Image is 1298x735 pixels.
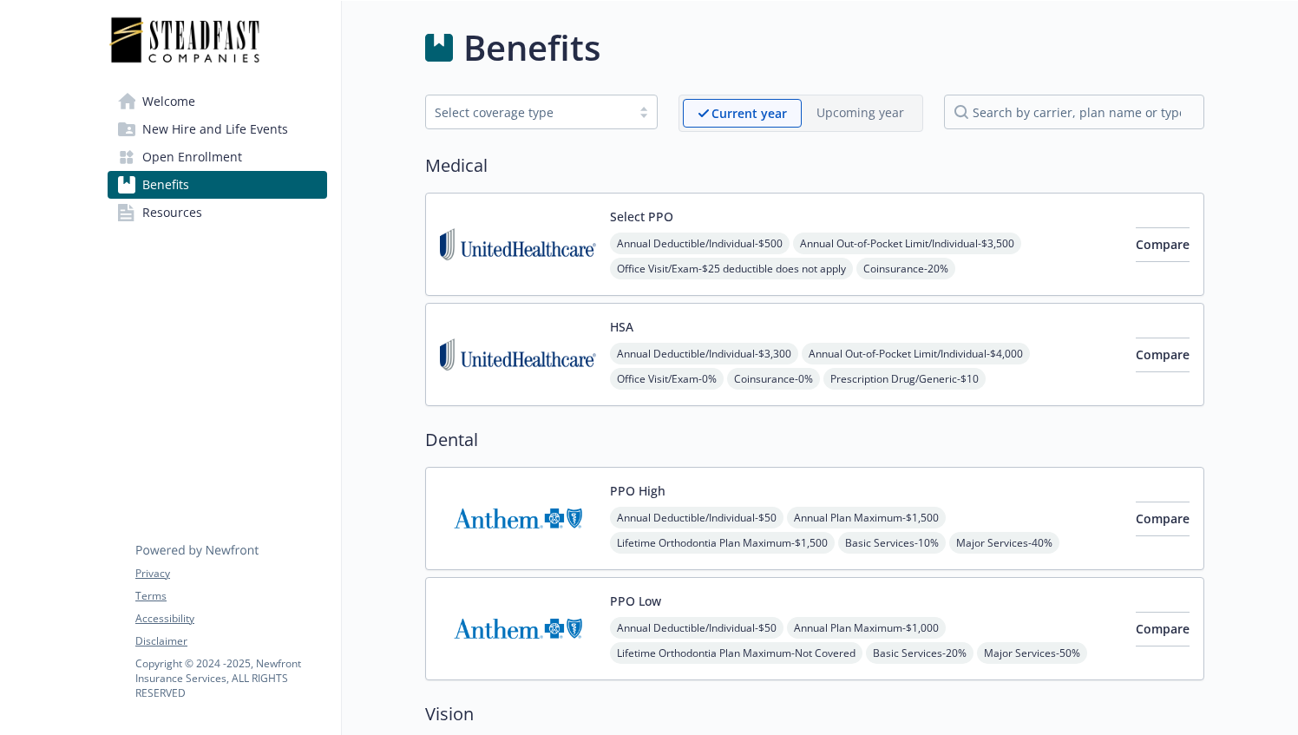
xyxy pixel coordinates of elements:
input: search by carrier, plan name or type [944,95,1204,129]
h2: Dental [425,427,1204,453]
span: Basic Services - 10% [838,532,946,554]
span: Upcoming year [802,99,919,128]
span: Annual Deductible/Individual - $50 [610,617,783,639]
span: Annual Out-of-Pocket Limit/Individual - $3,500 [793,233,1021,254]
span: New Hire and Life Events [142,115,288,143]
button: HSA [610,318,633,336]
span: Major Services - 50% [977,642,1087,664]
span: Basic Services - 20% [866,642,973,664]
button: Compare [1136,227,1190,262]
button: PPO Low [610,592,661,610]
p: Copyright © 2024 - 2025 , Newfront Insurance Services, ALL RIGHTS RESERVED [135,656,326,700]
button: Select PPO [610,207,673,226]
span: Annual Deductible/Individual - $500 [610,233,790,254]
img: Anthem Blue Cross carrier logo [440,592,596,666]
a: New Hire and Life Events [108,115,327,143]
img: Anthem Blue Cross carrier logo [440,482,596,555]
span: Major Services - 40% [949,532,1059,554]
button: Compare [1136,612,1190,646]
span: Coinsurance - 20% [856,258,955,279]
span: Lifetime Orthodontia Plan Maximum - $1,500 [610,532,835,554]
span: Compare [1136,236,1190,253]
button: Compare [1136,338,1190,372]
h1: Benefits [463,22,600,74]
h2: Vision [425,701,1204,727]
span: Open Enrollment [142,143,242,171]
span: Compare [1136,346,1190,363]
span: Coinsurance - 0% [727,368,820,390]
a: Privacy [135,566,326,581]
span: Compare [1136,510,1190,527]
a: Resources [108,199,327,226]
span: Lifetime Orthodontia Plan Maximum - Not Covered [610,642,862,664]
a: Welcome [108,88,327,115]
a: Benefits [108,171,327,199]
span: Annual Out-of-Pocket Limit/Individual - $4,000 [802,343,1030,364]
span: Annual Deductible/Individual - $3,300 [610,343,798,364]
button: Compare [1136,502,1190,536]
span: Annual Deductible/Individual - $50 [610,507,783,528]
span: Annual Plan Maximum - $1,000 [787,617,946,639]
span: Welcome [142,88,195,115]
h2: Medical [425,153,1204,179]
span: Office Visit/Exam - $25 deductible does not apply [610,258,853,279]
img: United Healthcare Insurance Company carrier logo [440,318,596,391]
a: Open Enrollment [108,143,327,171]
p: Current year [711,104,787,122]
a: Accessibility [135,611,326,627]
button: PPO High [610,482,665,500]
p: Upcoming year [816,103,904,121]
span: Prescription Drug/Generic - $10 [823,368,986,390]
div: Select coverage type [435,103,622,121]
img: United Healthcare Insurance Company carrier logo [440,207,596,281]
span: Annual Plan Maximum - $1,500 [787,507,946,528]
a: Disclaimer [135,633,326,649]
a: Terms [135,588,326,604]
span: Resources [142,199,202,226]
span: Office Visit/Exam - 0% [610,368,724,390]
span: Compare [1136,620,1190,637]
span: Benefits [142,171,189,199]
